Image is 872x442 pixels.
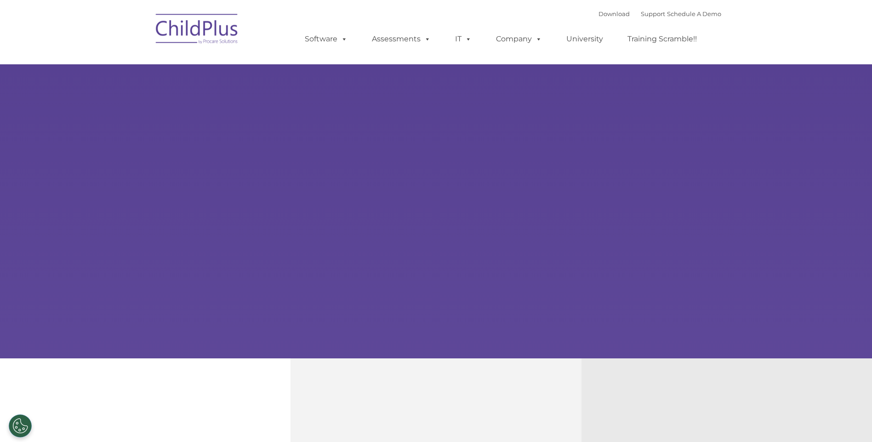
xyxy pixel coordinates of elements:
[151,7,243,53] img: ChildPlus by Procare Solutions
[598,10,721,17] font: |
[557,30,612,48] a: University
[446,30,481,48] a: IT
[487,30,551,48] a: Company
[618,30,706,48] a: Training Scramble!!
[667,10,721,17] a: Schedule A Demo
[9,414,32,437] button: Cookies Settings
[363,30,440,48] a: Assessments
[296,30,357,48] a: Software
[598,10,630,17] a: Download
[641,10,665,17] a: Support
